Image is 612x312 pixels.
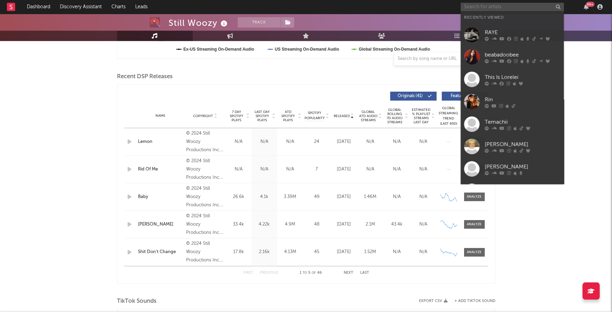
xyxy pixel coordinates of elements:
[385,108,404,124] span: Global Rolling 7D Audio Streams
[358,47,430,52] text: Global Streaming On-Demand Audio
[395,94,426,98] span: Originals ( 41 )
[461,135,564,158] a: [PERSON_NAME]
[186,157,224,182] div: © 2024 Still Woozy Productions Inc., under exclusive license to Interscope Records
[461,113,564,135] a: Temachii
[385,194,408,200] div: N/A
[238,17,281,28] button: Track
[138,221,183,228] a: [PERSON_NAME]
[227,194,250,200] div: 26.6k
[360,271,369,275] button: Last
[312,271,316,274] span: of
[332,138,355,145] div: [DATE]
[464,13,560,22] div: Recently Viewed
[359,249,382,256] div: 1.52M
[390,92,437,101] button: Originals(41)
[117,73,173,81] span: Recent DSP Releases
[485,163,560,171] div: [PERSON_NAME]
[253,194,276,200] div: 4.1k
[485,73,560,81] div: This Is Lorelei
[584,4,589,10] button: 99+
[485,51,560,59] div: beabadoobee
[394,56,467,62] input: Search by song name or URL
[186,212,224,237] div: © 2024 Still Woozy Productions Inc., under exclusive license to Interscope Records
[332,166,355,173] div: [DATE]
[305,138,329,145] div: 24
[461,3,564,11] input: Search for artists
[305,166,329,173] div: 7
[117,297,157,305] span: TikTok Sounds
[359,221,382,228] div: 2.1M
[138,194,183,200] a: Baby
[253,249,276,256] div: 2.16k
[253,166,276,173] div: N/A
[485,118,560,126] div: Temachii
[412,138,435,145] div: N/A
[186,185,224,209] div: © 2024 Still Woozy Productions Inc., under exclusive license to Interscope Records
[359,194,382,200] div: 1.46M
[485,95,560,104] div: Rin
[332,249,355,256] div: [DATE]
[243,271,253,275] button: First
[344,271,353,275] button: Next
[448,299,495,303] button: + Add TikTok Sound
[186,129,224,154] div: © 2024 Still Woozy Productions Inc., under exclusive license to Interscope Records
[485,28,560,37] div: RAYE
[461,23,564,46] a: RAYE
[253,138,276,145] div: N/A
[385,221,408,228] div: 43.4k
[227,166,250,173] div: N/A
[169,17,229,29] div: Still Woozy
[446,94,478,98] span: Features ( 5 )
[227,249,250,256] div: 17.8k
[461,46,564,68] a: beabadoobee
[461,158,564,180] a: [PERSON_NAME]
[193,114,213,118] span: Copyright
[412,108,431,124] span: Estimated % Playlist Streams Last Day
[138,166,183,173] a: Rid Of Me
[461,180,564,202] a: Will Paquin
[227,221,250,228] div: 33.4k
[412,249,435,256] div: N/A
[304,111,325,121] span: Spotify Popularity
[359,166,382,173] div: N/A
[186,240,224,264] div: © 2024 Still Woozy Productions Inc., under exclusive license to Interscope Records
[485,140,560,148] div: [PERSON_NAME]
[275,47,339,52] text: US Streaming On-Demand Audio
[332,221,355,228] div: [DATE]
[253,110,271,122] span: Last Day Spotify Plays
[412,221,435,228] div: N/A
[438,106,459,126] div: Global Streaming Trend (Last 60D)
[359,110,378,122] span: Global ATD Audio Streams
[305,221,329,228] div: 48
[279,166,301,173] div: N/A
[253,221,276,228] div: 4.22k
[385,166,408,173] div: N/A
[279,110,297,122] span: ATD Spotify Plays
[332,194,355,200] div: [DATE]
[454,299,495,303] button: + Add TikTok Sound
[305,249,329,256] div: 45
[385,138,408,145] div: N/A
[292,269,330,277] div: 1 5 46
[260,271,278,275] button: Previous
[305,194,329,200] div: 49
[412,166,435,173] div: N/A
[419,299,448,303] button: Export CSV
[586,2,594,7] div: 99 +
[461,91,564,113] a: Rin
[303,271,307,274] span: to
[279,249,301,256] div: 4.13M
[138,249,183,256] a: Shit Don't Change
[442,92,488,101] button: Features(5)
[279,194,301,200] div: 3.39M
[412,194,435,200] div: N/A
[385,249,408,256] div: N/A
[138,113,183,118] div: Name
[138,138,183,145] a: Lemon
[279,221,301,228] div: 4.9M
